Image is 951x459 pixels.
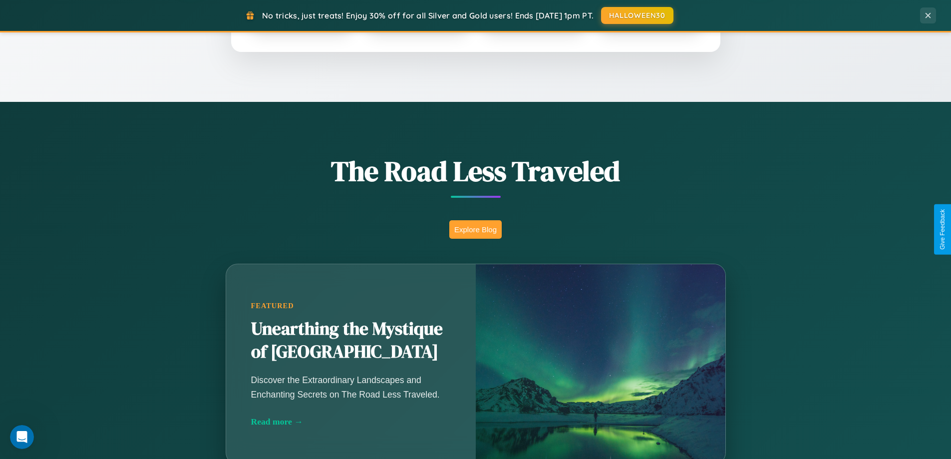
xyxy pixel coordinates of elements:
div: Read more → [251,417,451,427]
h1: The Road Less Traveled [176,152,775,190]
div: Give Feedback [939,209,946,250]
div: Featured [251,302,451,310]
span: No tricks, just treats! Enjoy 30% off for all Silver and Gold users! Ends [DATE] 1pm PT. [262,10,594,20]
button: Explore Blog [449,220,502,239]
iframe: Intercom live chat [10,425,34,449]
button: HALLOWEEN30 [601,7,673,24]
p: Discover the Extraordinary Landscapes and Enchanting Secrets on The Road Less Traveled. [251,373,451,401]
h2: Unearthing the Mystique of [GEOGRAPHIC_DATA] [251,318,451,364]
